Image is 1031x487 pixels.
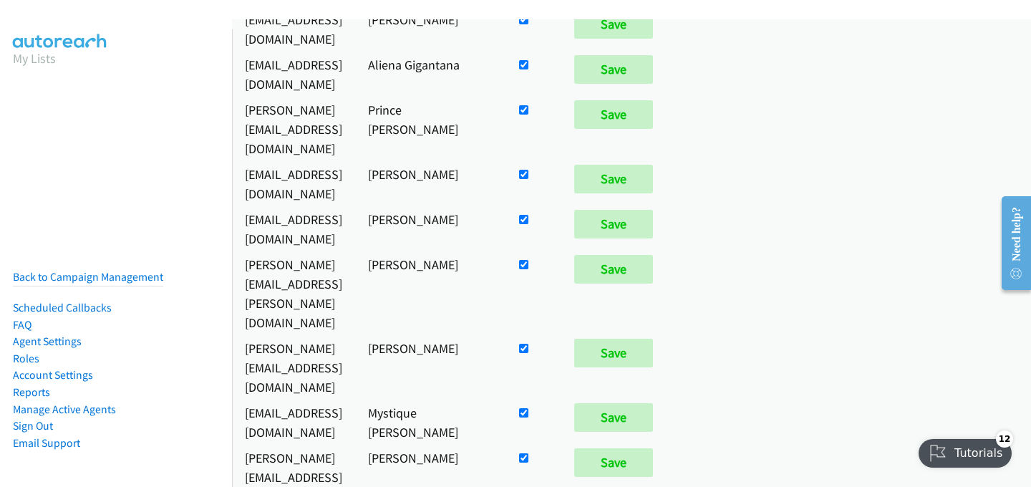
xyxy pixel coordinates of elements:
a: Agent Settings [13,334,82,348]
a: Email Support [13,436,80,450]
td: Aliena Gigantana [355,52,503,97]
a: Reports [13,385,50,399]
td: [PERSON_NAME][EMAIL_ADDRESS][PERSON_NAME][DOMAIN_NAME] [232,251,355,335]
td: [PERSON_NAME][EMAIL_ADDRESS][DOMAIN_NAME] [232,97,355,161]
input: Save [574,255,653,284]
a: My Lists [13,50,56,67]
a: Roles [13,352,39,365]
input: Save [574,339,653,367]
iframe: Checklist [910,425,1020,476]
iframe: Resource Center [990,186,1031,300]
input: Save [574,100,653,129]
a: Back to Campaign Management [13,270,163,284]
td: [EMAIL_ADDRESS][DOMAIN_NAME] [232,52,355,97]
td: [EMAIL_ADDRESS][DOMAIN_NAME] [232,206,355,251]
input: Save [574,55,653,84]
td: [PERSON_NAME] [355,335,503,400]
td: [PERSON_NAME] [355,251,503,335]
a: Manage Active Agents [13,402,116,416]
input: Save [574,165,653,193]
td: [EMAIL_ADDRESS][DOMAIN_NAME] [232,400,355,445]
input: Save [574,448,653,477]
td: [PERSON_NAME] [355,6,503,52]
input: Save [574,210,653,238]
a: Scheduled Callbacks [13,301,112,314]
a: Account Settings [13,368,93,382]
td: [PERSON_NAME] [355,161,503,206]
td: Prince [PERSON_NAME] [355,97,503,161]
input: Save [574,10,653,39]
td: [PERSON_NAME] [355,206,503,251]
input: Save [574,403,653,432]
td: [EMAIL_ADDRESS][DOMAIN_NAME] [232,161,355,206]
a: FAQ [13,318,32,332]
td: [PERSON_NAME][EMAIL_ADDRESS][DOMAIN_NAME] [232,335,355,400]
a: Sign Out [13,419,53,433]
td: Mystique [PERSON_NAME] [355,400,503,445]
td: [EMAIL_ADDRESS][DOMAIN_NAME] [232,6,355,52]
